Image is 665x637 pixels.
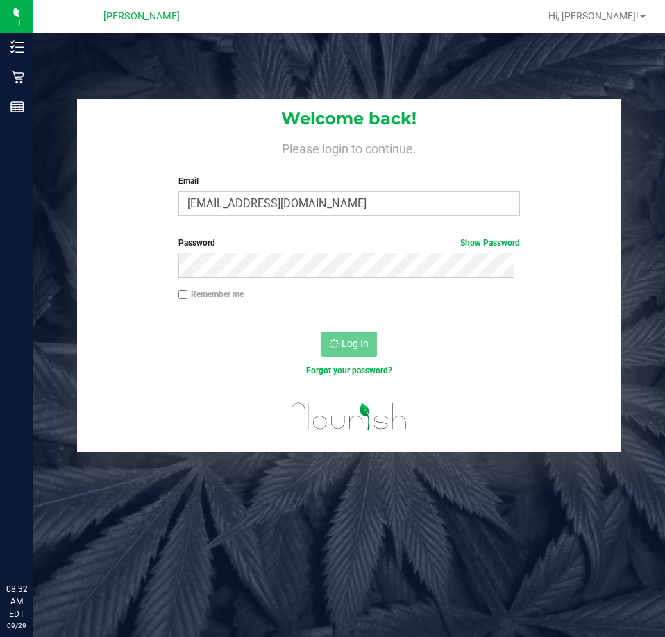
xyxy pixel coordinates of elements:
p: 08:32 AM EDT [6,583,27,620]
span: Password [178,238,215,248]
input: Remember me [178,290,188,300]
span: Hi, [PERSON_NAME]! [548,10,639,22]
inline-svg: Retail [10,70,24,84]
h1: Welcome back! [77,110,621,128]
p: 09/29 [6,620,27,631]
a: Forgot your password? [306,366,392,375]
span: Log In [342,338,369,349]
span: [PERSON_NAME] [103,10,180,22]
h4: Please login to continue. [77,139,621,155]
img: flourish_logo.svg [281,391,417,441]
inline-svg: Inventory [10,40,24,54]
label: Remember me [178,288,244,300]
a: Show Password [460,238,520,248]
button: Log In [321,332,377,357]
label: Email [178,175,520,187]
inline-svg: Reports [10,100,24,114]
